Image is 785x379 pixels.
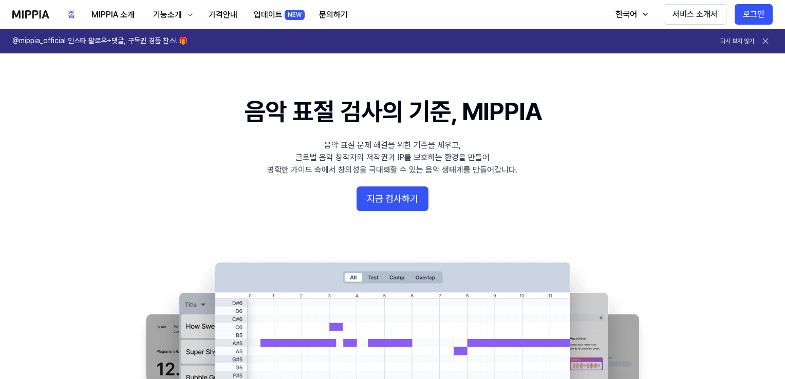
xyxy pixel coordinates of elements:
[60,5,83,25] button: 홈
[200,5,246,25] button: 가격안내
[12,36,188,46] h1: @mippia_official 인스타 팔로우+댓글, 구독권 경품 찬스! 🎁
[285,10,305,20] div: NEW
[151,9,184,21] div: 기능소개
[720,37,754,46] button: 다시 보지 않기
[83,5,143,25] button: MIPPIA 소개
[357,186,428,211] button: 지금 검사하기
[664,4,726,25] button: 서비스 소개서
[246,1,311,29] a: 업데이트NEW
[143,5,200,25] button: 기능소개
[311,5,356,25] button: 문의하기
[735,4,773,25] button: 로그인
[605,4,656,25] button: 한국어
[613,8,639,21] div: 한국어
[12,10,49,18] img: logo
[267,139,518,176] div: 음악 표절 문제 해결을 위한 기준을 세우고, 글로벌 음악 창작자의 저작권과 IP를 보호하는 환경을 만들어 명확한 가이드 속에서 창의성을 극대화할 수 있는 음악 생태계를 만들어...
[245,94,541,129] h1: 음악 표절 검사의 기준, MIPPIA
[60,1,83,29] a: 홈
[246,5,311,25] button: 업데이트NEW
